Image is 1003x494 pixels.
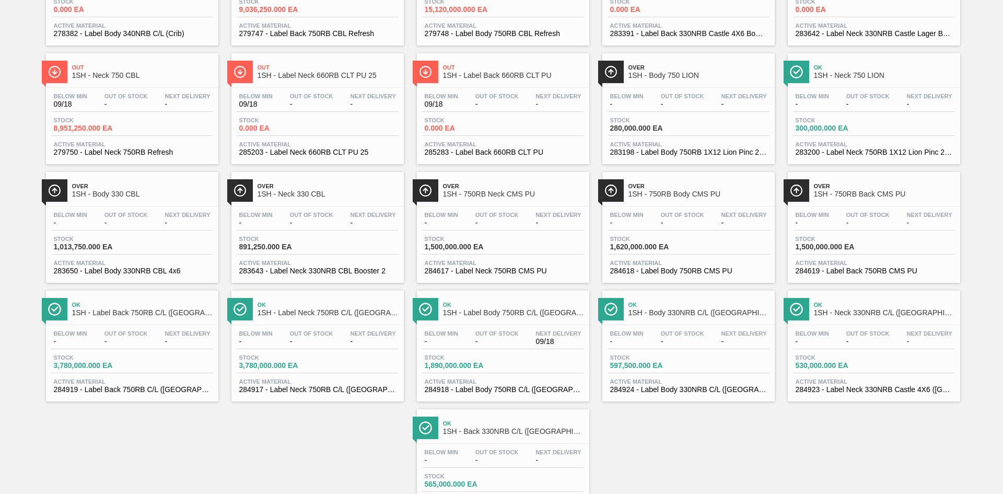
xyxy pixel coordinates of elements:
img: Ícone [419,303,432,316]
span: 284923 - Label Neck 330NRB Castle 4X6 (Hogwarts) [796,386,952,394]
span: - [721,338,767,346]
span: - [239,338,273,346]
span: 283642 - Label Neck 330NRB Castle Lager Booster 2 [796,30,952,38]
img: Ícone [790,303,803,316]
a: ÍconeOut1SH - Label Back 660RB CLT PUBelow Min09/18Out Of Stock-Next Delivery-Stock0.000 EAActive... [409,45,594,164]
span: Active Material [239,260,396,266]
span: Active Material [54,260,211,266]
span: 09/18 [239,100,273,108]
span: Below Min [54,93,87,99]
span: 1SH - Neck 750 LION [814,72,955,79]
span: Over [628,64,769,71]
span: Active Material [610,141,767,147]
span: Below Min [54,212,87,218]
span: Stock [425,354,498,361]
span: 284617 - Label Neck 750RB CMS PU [425,267,581,275]
img: Ícone [234,184,247,197]
span: 565,000.000 EA [425,480,498,488]
span: Out Of Stock [475,330,519,337]
span: Next Delivery [351,93,396,99]
span: 279747 - Label Back 750RB CBL Refresh [239,30,396,38]
span: Active Material [425,141,581,147]
span: Next Delivery [536,449,581,455]
span: Next Delivery [536,330,581,337]
span: - [290,219,333,227]
span: Next Delivery [721,212,767,218]
span: Below Min [425,330,458,337]
span: Next Delivery [721,330,767,337]
span: Next Delivery [536,212,581,218]
span: Out Of Stock [661,93,704,99]
a: ÍconeOver1SH - 750RB Neck CMS PUBelow Min-Out Of Stock-Next Delivery-Stock1,500,000.000 EAActive ... [409,164,594,283]
span: - [796,219,829,227]
span: Stock [796,117,869,123]
span: 1SH - Neck 750 CBL [72,72,213,79]
span: Active Material [54,22,211,29]
span: 285203 - Label Neck 660RB CLT PU 25 [239,148,396,156]
img: Ícone [604,184,617,197]
span: 1SH - Label Neck 660RB CLT PU 25 [258,72,399,79]
span: - [475,338,519,346]
span: 283643 - Label Neck 330NRB CBL Booster 2 [239,267,396,275]
span: 0.000 EA [796,6,869,14]
span: Below Min [425,93,458,99]
span: - [796,100,829,108]
span: 9,036,250.000 EA [239,6,312,14]
span: Active Material [610,260,767,266]
span: 1,013,750.000 EA [54,243,127,251]
span: - [239,219,273,227]
a: ÍconeOver1SH - 750RB Back CMS PUBelow Min-Out Of Stock-Next Delivery-Stock1,500,000.000 EAActive ... [780,164,965,283]
span: Stock [610,354,683,361]
a: ÍconeOk1SH - Neck 750 LIONBelow Min-Out Of Stock-Next Delivery-Stock300,000.000 EAActive Material... [780,45,965,164]
span: Below Min [54,330,87,337]
span: Over [814,183,955,189]
span: - [165,100,211,108]
span: 1,500,000.000 EA [796,243,869,251]
span: Stock [239,354,312,361]
span: Over [258,183,399,189]
span: Active Material [425,22,581,29]
span: Out Of Stock [475,449,519,455]
span: 09/18 [536,338,581,346]
span: Next Delivery [351,330,396,337]
span: 1,890,000.000 EA [425,362,498,370]
span: Out Of Stock [661,330,704,337]
span: Below Min [796,330,829,337]
span: 1SH - 750RB Body CMS PU [628,190,769,198]
span: - [610,219,644,227]
span: Ok [443,420,584,427]
span: Active Material [610,22,767,29]
span: - [165,219,211,227]
span: 891,250.000 EA [239,243,312,251]
span: Stock [425,236,498,242]
a: ÍconeOver1SH - Body 750 LIONBelow Min-Out Of Stock-Next Delivery-Stock280,000.000 EAActive Materi... [594,45,780,164]
a: ÍconeOver1SH - Body 330 CBLBelow Min-Out Of Stock-Next Delivery-Stock1,013,750.000 EAActive Mater... [38,164,224,283]
span: Over [443,183,584,189]
span: 278382 - Label Body 340NRB C/L (Crib) [54,30,211,38]
span: - [846,338,890,346]
span: 280,000.000 EA [610,124,683,132]
span: 1,500,000.000 EA [425,243,498,251]
span: - [907,219,952,227]
span: 1SH - Neck 330NRB C/L (Hogwarts) [814,309,955,317]
span: Next Delivery [907,330,952,337]
span: - [610,100,644,108]
span: - [351,338,396,346]
span: 1,620,000.000 EA [610,243,683,251]
span: Below Min [425,449,458,455]
span: Next Delivery [165,212,211,218]
span: Stock [425,117,498,123]
span: - [661,219,704,227]
span: - [104,219,148,227]
span: - [721,219,767,227]
span: 15,120,000.000 EA [425,6,498,14]
span: 1SH - 750RB Neck CMS PU [443,190,584,198]
span: - [846,100,890,108]
span: 1SH - Label Neck 750RB C/L (Hogwarts) [258,309,399,317]
span: Next Delivery [351,212,396,218]
span: 09/18 [54,100,87,108]
span: 0.000 EA [610,6,683,14]
span: Next Delivery [721,93,767,99]
span: 284919 - Label Back 750RB C/L (Hogwarts) [54,386,211,394]
span: Active Material [239,378,396,385]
